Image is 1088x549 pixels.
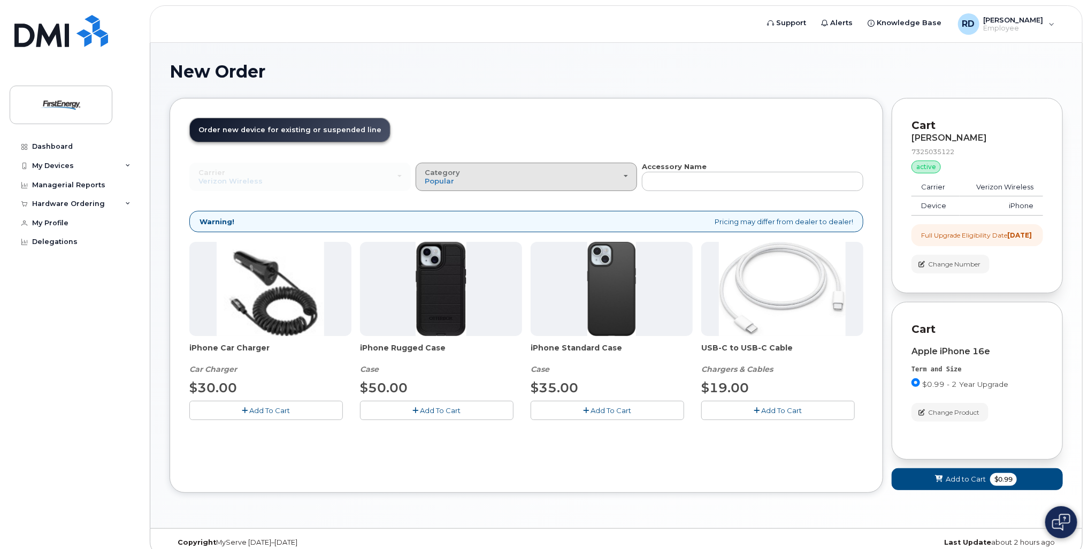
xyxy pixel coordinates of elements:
[591,406,632,415] span: Add To Cart
[178,538,216,546] strong: Copyright
[189,211,863,233] div: Pricing may differ from dealer to dealer!
[911,347,1043,356] div: Apple iPhone 16e
[701,342,863,375] div: USB-C to USB-C Cable
[360,364,379,374] em: Case
[531,342,693,364] span: iPhone Standard Case
[189,342,351,375] div: iPhone Car Charger
[217,242,324,336] img: iphonesecg.jpg
[642,162,707,171] strong: Accessory Name
[425,168,460,177] span: Category
[990,473,1017,486] span: $0.99
[928,408,979,417] span: Change Product
[1007,231,1032,239] strong: [DATE]
[911,178,960,197] td: Carrier
[360,401,514,420] button: Add To Cart
[416,242,466,336] img: Defender.jpg
[531,380,578,395] span: $35.00
[701,342,863,364] span: USB-C to USB-C Cable
[416,163,637,190] button: Category Popular
[944,538,991,546] strong: Last Update
[719,242,846,336] img: USB-C.jpg
[960,178,1043,197] td: Verizon Wireless
[360,342,522,364] span: iPhone Rugged Case
[420,406,461,415] span: Add To Cart
[960,196,1043,216] td: iPhone
[198,126,381,134] span: Order new device for existing or suspended line
[701,380,749,395] span: $19.00
[531,342,693,375] div: iPhone Standard Case
[911,147,1043,156] div: 7325035122
[1052,514,1070,531] img: Open chat
[911,378,920,387] input: $0.99 - 2 Year Upgrade
[911,133,1043,143] div: [PERSON_NAME]
[531,364,549,374] em: Case
[762,406,802,415] span: Add To Cart
[250,406,290,415] span: Add To Cart
[892,468,1063,490] button: Add to Cart $0.99
[360,380,408,395] span: $50.00
[701,401,855,420] button: Add To Cart
[531,401,684,420] button: Add To Cart
[911,365,1043,374] div: Term and Size
[928,260,980,269] span: Change Number
[765,538,1063,547] div: about 2 hours ago
[911,118,1043,133] p: Cart
[360,342,522,375] div: iPhone Rugged Case
[189,380,237,395] span: $30.00
[425,177,454,185] span: Popular
[946,474,986,484] span: Add to Cart
[189,364,237,374] em: Car Charger
[200,217,234,227] strong: Warning!
[911,255,990,273] button: Change Number
[911,322,1043,337] p: Cart
[170,62,1063,81] h1: New Order
[911,196,960,216] td: Device
[911,403,989,422] button: Change Product
[911,161,941,173] div: active
[189,401,343,420] button: Add To Cart
[189,342,351,364] span: iPhone Car Charger
[170,538,468,547] div: MyServe [DATE]–[DATE]
[922,380,1008,388] span: $0.99 - 2 Year Upgrade
[701,364,773,374] em: Chargers & Cables
[921,231,1032,240] div: Full Upgrade Eligibility Date
[587,242,636,336] img: Symmetry.jpg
